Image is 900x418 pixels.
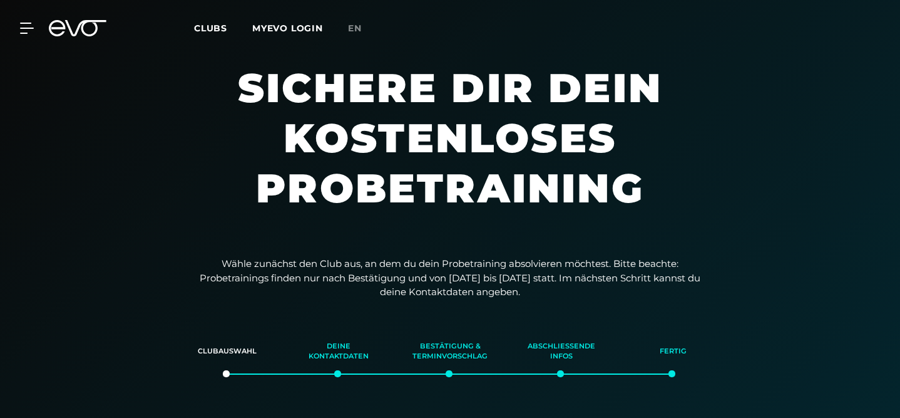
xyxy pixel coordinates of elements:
h1: Sichere dir dein kostenloses Probetraining [162,63,738,238]
p: Wähle zunächst den Club aus, an dem du dein Probetraining absolvieren möchtest. Bitte beachte: Pr... [200,257,700,300]
a: Clubs [194,22,252,34]
div: Fertig [633,335,713,368]
div: Deine Kontaktdaten [299,335,379,368]
div: Abschließende Infos [521,335,601,368]
span: Clubs [194,23,227,34]
div: Bestätigung & Terminvorschlag [410,335,490,368]
div: Clubauswahl [187,335,267,368]
span: en [348,23,362,34]
a: MYEVO LOGIN [252,23,323,34]
a: en [348,21,377,36]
